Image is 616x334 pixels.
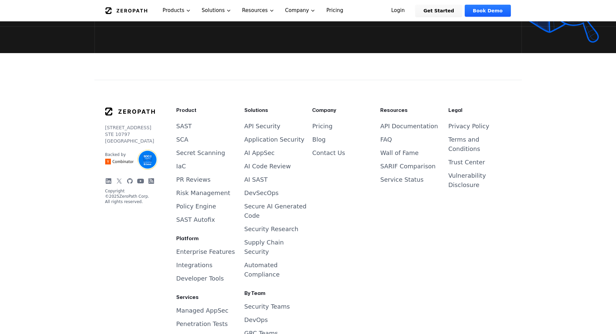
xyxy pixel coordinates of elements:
[176,216,215,223] a: SAST Autofix
[176,294,239,301] h3: Services
[244,303,290,310] a: Security Teams
[244,203,306,219] a: Secure AI Generated Code
[176,275,224,282] a: Developer Tools
[244,136,304,143] a: Application Security
[380,107,443,114] h3: Resources
[244,163,291,170] a: AI Code Review
[176,307,228,314] a: Managed AppSec
[176,136,188,143] a: SCA
[244,107,307,114] h3: Solutions
[465,5,510,17] a: Book Demo
[380,176,424,183] a: Service Status
[312,149,345,156] a: Contact Us
[244,290,307,297] h3: By Team
[244,176,268,183] a: AI SAST
[448,123,489,130] a: Privacy Policy
[176,262,213,269] a: Integrations
[176,203,216,210] a: Policy Engine
[448,107,511,114] h3: Legal
[176,149,225,156] a: Secret Scanning
[380,163,436,170] a: SARIF Comparison
[448,172,486,188] a: Vulnerability Disclosure
[148,178,155,184] a: Blog RSS Feed
[448,159,485,166] a: Trust Center
[244,239,284,255] a: Supply Chain Security
[105,152,134,157] p: Backed by
[244,149,275,156] a: AI AppSec
[105,124,155,144] p: [STREET_ADDRESS] STE 10797 [GEOGRAPHIC_DATA]
[138,150,158,170] img: SOC2 Type II Certified
[415,5,462,17] a: Get Started
[176,320,228,327] a: Penetration Tests
[105,188,155,204] p: Copyright © 2025 ZeroPath Corp. All rights reserved.
[312,107,375,114] h3: Company
[176,176,211,183] a: PR Reviews
[380,149,419,156] a: Wall of Fame
[176,107,239,114] h3: Product
[244,189,279,196] a: DevSecOps
[176,163,186,170] a: IaC
[244,262,280,278] a: Automated Compliance
[380,123,438,130] a: API Documentation
[383,5,413,17] a: Login
[380,136,392,143] a: FAQ
[176,123,192,130] a: SAST
[244,225,298,232] a: Security Research
[176,248,235,255] a: Enterprise Features
[176,235,239,242] h3: Platform
[312,136,326,143] a: Blog
[244,123,280,130] a: API Security
[448,136,480,152] a: Terms and Conditions
[312,123,333,130] a: Pricing
[244,316,268,323] a: DevOps
[176,189,230,196] a: Risk Management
